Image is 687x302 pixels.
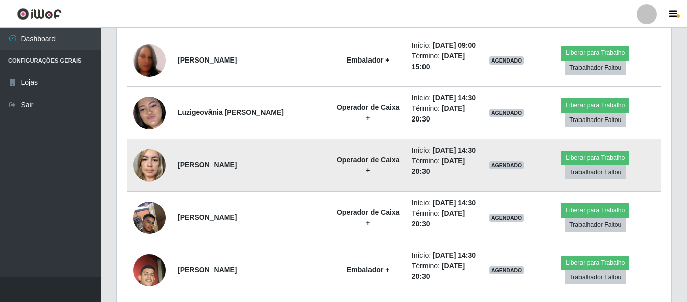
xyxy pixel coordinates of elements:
span: AGENDADO [489,161,524,169]
strong: Embalador + [347,56,389,64]
button: Trabalhador Faltou [565,113,626,127]
span: AGENDADO [489,266,524,274]
button: Liberar para Trabalho [561,98,629,112]
button: Trabalhador Faltou [565,61,626,75]
time: [DATE] 14:30 [433,199,476,207]
button: Trabalhador Faltou [565,270,626,284]
li: Término: [412,51,477,72]
strong: [PERSON_NAME] [178,213,237,221]
strong: Embalador + [347,266,389,274]
li: Término: [412,261,477,282]
li: Início: [412,93,477,103]
time: [DATE] 09:00 [433,41,476,49]
strong: Operador de Caixa + [337,156,400,174]
li: Início: [412,145,477,156]
span: AGENDADO [489,56,524,65]
img: 1749862725503.jpeg [133,44,166,77]
img: 1729120016145.jpeg [133,241,166,299]
strong: [PERSON_NAME] [178,266,237,274]
button: Liberar para Trabalho [561,256,629,270]
li: Início: [412,250,477,261]
img: 1752616735445.jpeg [133,196,166,239]
time: [DATE] 14:30 [433,94,476,102]
strong: Operador de Caixa + [337,103,400,122]
img: CoreUI Logo [17,8,62,20]
strong: [PERSON_NAME] [178,56,237,64]
button: Trabalhador Faltou [565,218,626,232]
li: Início: [412,40,477,51]
button: Trabalhador Faltou [565,165,626,179]
time: [DATE] 14:30 [433,251,476,259]
strong: Operador de Caixa + [337,208,400,227]
strong: Luzigeovânia [PERSON_NAME] [178,108,284,116]
span: AGENDADO [489,109,524,117]
li: Início: [412,198,477,208]
strong: [PERSON_NAME] [178,161,237,169]
button: Liberar para Trabalho [561,203,629,217]
li: Término: [412,103,477,125]
li: Término: [412,208,477,229]
span: AGENDADO [489,214,524,222]
li: Término: [412,156,477,177]
time: [DATE] 14:30 [433,146,476,154]
img: 1744395296980.jpeg [133,144,166,187]
img: 1735522558460.jpeg [133,78,166,148]
button: Liberar para Trabalho [561,46,629,60]
button: Liberar para Trabalho [561,151,629,165]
